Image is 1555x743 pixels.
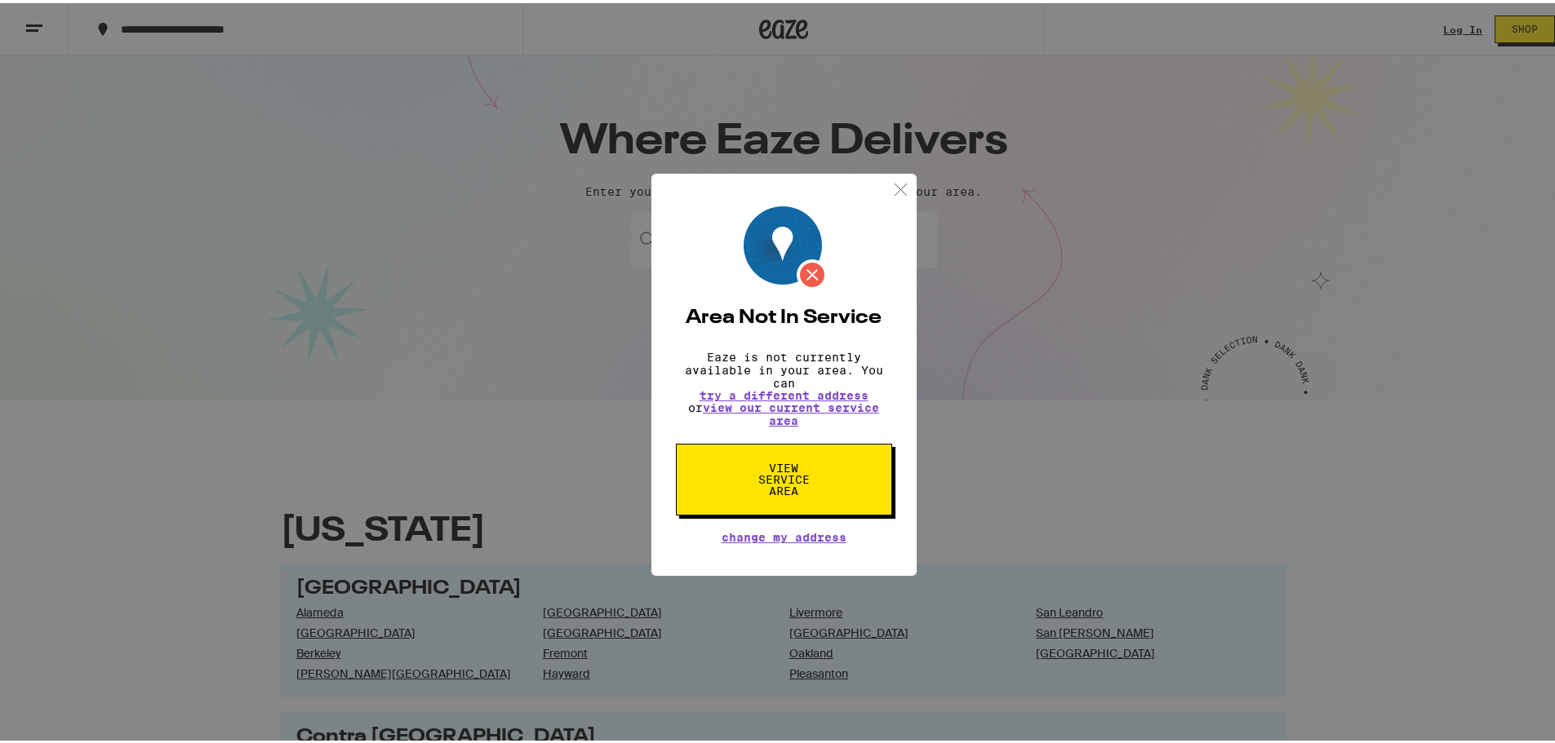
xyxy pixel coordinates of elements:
p: Eaze is not currently available in your area. You can or [676,347,892,424]
img: Location [744,203,828,287]
button: try a different address [700,387,869,398]
span: Hi. Need any help? [10,11,118,24]
button: Change My Address [722,529,846,540]
a: View Service Area [676,458,892,471]
img: close.svg [891,176,911,197]
button: View Service Area [676,440,892,512]
h2: Area Not In Service [676,305,892,325]
span: View Service Area [742,459,826,493]
a: view our current service area [703,398,879,424]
